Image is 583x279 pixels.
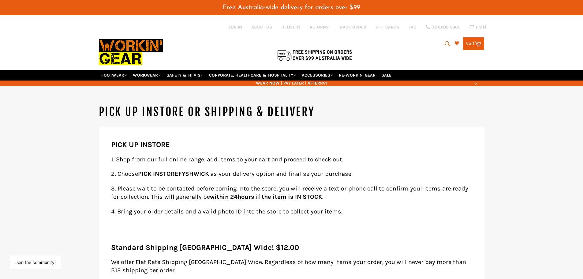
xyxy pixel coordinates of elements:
strong: PICK UP INSTORE [111,140,170,149]
a: SALE [379,70,394,81]
h1: PICK UP INSTORE OR SHIPPING & DELIVERY [99,104,484,120]
p: 3. Please wait to be contacted before coming into the store, you will receive a text or phone cal... [111,184,472,201]
a: RE-WORKIN' GEAR [336,70,378,81]
a: Email [469,25,488,30]
strong: Standard Shipping [GEOGRAPHIC_DATA] Wide! $12.00 [111,243,299,252]
span: Free Australia-wide delivery for orders over $99 [223,4,360,11]
a: WORKWEAR [130,70,163,81]
p: 4. Bring your order details and a valid photo ID into the store to collect your items. [111,207,472,216]
a: RETURNS [310,24,329,30]
a: CORPORATE, HEALTHCARE & HOSPITALITY [207,70,298,81]
a: ABOUT US [251,24,272,30]
a: SAFETY & HI VIS [164,70,206,81]
button: Join the community! [15,260,56,265]
strong: FYSHWICK [178,170,209,177]
strong: PICK INSTORE [138,170,178,177]
span: 02 6280 5885 [432,25,460,29]
a: 02 6280 5885 [426,25,460,29]
a: ACCESSORIES [299,70,335,81]
a: Cart [463,37,484,50]
a: DELIVERY [281,24,301,30]
a: FAQ [409,24,417,30]
p: 2. Choose as your delivery option and finalise your purchase [111,170,472,178]
img: Workin Gear leaders in Workwear, Safety Boots, PPE, Uniforms. Australia's No.1 in Workwear [99,35,163,70]
img: Flat $9.95 shipping Australia wide [276,49,353,62]
a: GIFT CARDS [376,24,399,30]
span: WEAR NOW | PAY LATER | AFTERPAY [99,80,484,86]
p: We offer Flat Rate Shipping [GEOGRAPHIC_DATA] Wide. Regardless of how many items your order, you ... [111,258,472,275]
a: FOOTWEAR [99,70,129,81]
a: Log in [229,25,242,30]
p: 1. Shop from our full online range, add items to your cart and proceed to check out. [111,155,472,164]
a: TRACK ORDER [338,24,366,30]
span: Email [476,25,488,29]
strong: within 24hours if the item is IN STOCK [210,193,322,200]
